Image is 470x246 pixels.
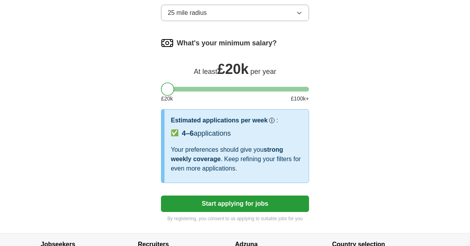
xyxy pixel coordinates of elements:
[182,129,193,137] span: 4–6
[168,8,207,18] span: 25 mile radius
[161,95,173,103] span: £ 20 k
[161,5,309,21] button: 25 mile radius
[177,38,277,48] label: What's your minimum salary?
[182,128,231,139] div: applications
[171,145,302,173] div: Your preferences should give you . Keep refining your filters for even more applications.
[161,37,174,49] img: salary.png
[250,68,276,75] span: per year
[161,215,309,222] p: By registering, you consent to us applying to suitable jobs for you
[194,68,217,75] span: At least
[161,196,309,212] button: Start applying for jobs
[217,61,249,77] span: £ 20k
[171,116,268,125] h3: Estimated applications per week
[171,128,179,138] span: ✅
[276,116,278,125] h3: :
